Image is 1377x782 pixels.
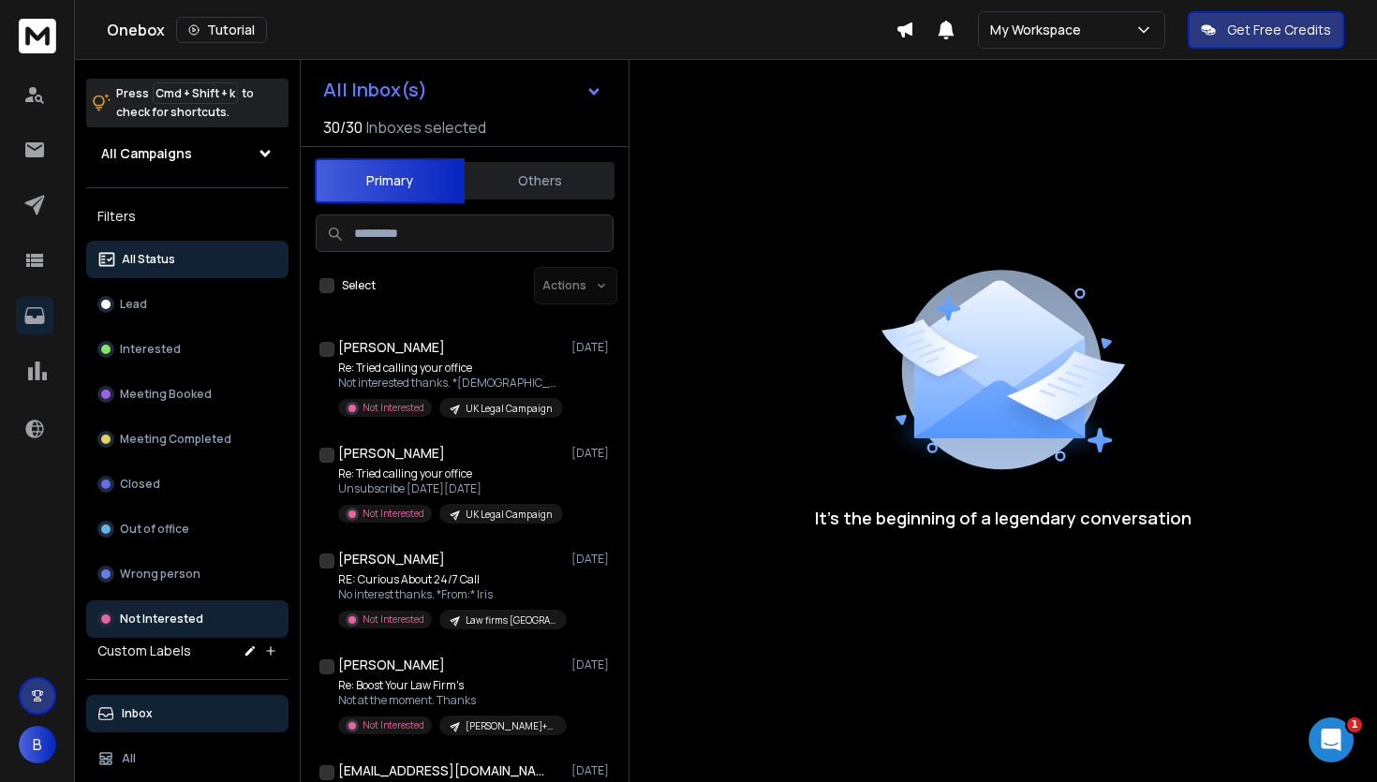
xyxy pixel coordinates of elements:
button: All [86,740,289,777]
h1: [PERSON_NAME] [338,550,445,568]
p: UK Legal Campaign [466,402,552,416]
button: Others [465,160,614,201]
button: Get Free Credits [1188,11,1344,49]
p: Not Interested [363,507,424,521]
p: Get Free Credits [1227,21,1331,39]
h1: [PERSON_NAME] [338,444,445,463]
label: Select [342,278,376,293]
p: UK Legal Campaign [466,508,552,522]
button: Out of office [86,510,289,548]
button: Interested [86,331,289,368]
p: [DATE] [571,340,614,355]
button: Meeting Booked [86,376,289,413]
h1: [EMAIL_ADDRESS][DOMAIN_NAME] [338,761,544,780]
p: Not interested thanks. *[DEMOGRAPHIC_DATA][PERSON_NAME] [338,376,563,391]
p: It’s the beginning of a legendary conversation [815,505,1192,531]
button: Wrong person [86,555,289,593]
p: Not Interested [363,612,424,627]
button: B [19,726,56,763]
button: All Status [86,241,289,278]
span: 30 / 30 [323,116,363,139]
button: Primary [315,158,465,203]
p: Meeting Booked [120,387,212,402]
span: 1 [1347,717,1362,732]
button: Inbox [86,695,289,732]
p: Not Interested [120,612,203,627]
h1: [PERSON_NAME] [338,338,445,357]
p: No interest thanks. *From:* Iris [338,587,563,602]
h3: Custom Labels [97,642,191,660]
h3: Filters [86,203,289,229]
p: Not Interested [363,401,424,415]
p: All Status [122,252,175,267]
h3: Inboxes selected [366,116,486,139]
h1: All Campaigns [101,144,192,163]
p: Press to check for shortcuts. [116,84,254,122]
button: Lead [86,286,289,323]
button: Not Interested [86,600,289,638]
button: Meeting Completed [86,421,289,458]
p: [PERSON_NAME]+Singa+[GEOGRAPHIC_DATA] Legal [466,719,555,733]
p: Re: Tried calling your office [338,466,563,481]
p: Re: Boost Your Law Firm's [338,678,563,693]
button: Closed [86,465,289,503]
div: Onebox [107,17,896,43]
p: [DATE] [571,763,614,778]
p: Not Interested [363,718,424,732]
button: Tutorial [176,17,267,43]
p: [DATE] [571,446,614,461]
p: Closed [120,477,160,492]
p: RE: Curious About 24/7 Call [338,572,563,587]
h1: [PERSON_NAME] [338,656,445,674]
p: [DATE] [571,552,614,567]
p: All [122,751,136,766]
button: All Inbox(s) [308,71,617,109]
p: Law firms [GEOGRAPHIC_DATA] [466,613,555,627]
iframe: Intercom live chat [1309,717,1354,762]
p: Lead [120,297,147,312]
button: All Campaigns [86,135,289,172]
p: Not at the moment. Thanks [338,693,563,708]
p: Out of office [120,522,189,537]
p: My Workspace [990,21,1088,39]
p: Meeting Completed [120,432,231,447]
p: Wrong person [120,567,200,582]
p: Unsubscribe [DATE][DATE] [338,481,563,496]
h1: All Inbox(s) [323,81,427,99]
p: Re: Tried calling your office [338,361,563,376]
p: Inbox [122,706,153,721]
p: Interested [120,342,181,357]
span: Cmd + Shift + k [153,82,238,104]
p: [DATE] [571,657,614,672]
